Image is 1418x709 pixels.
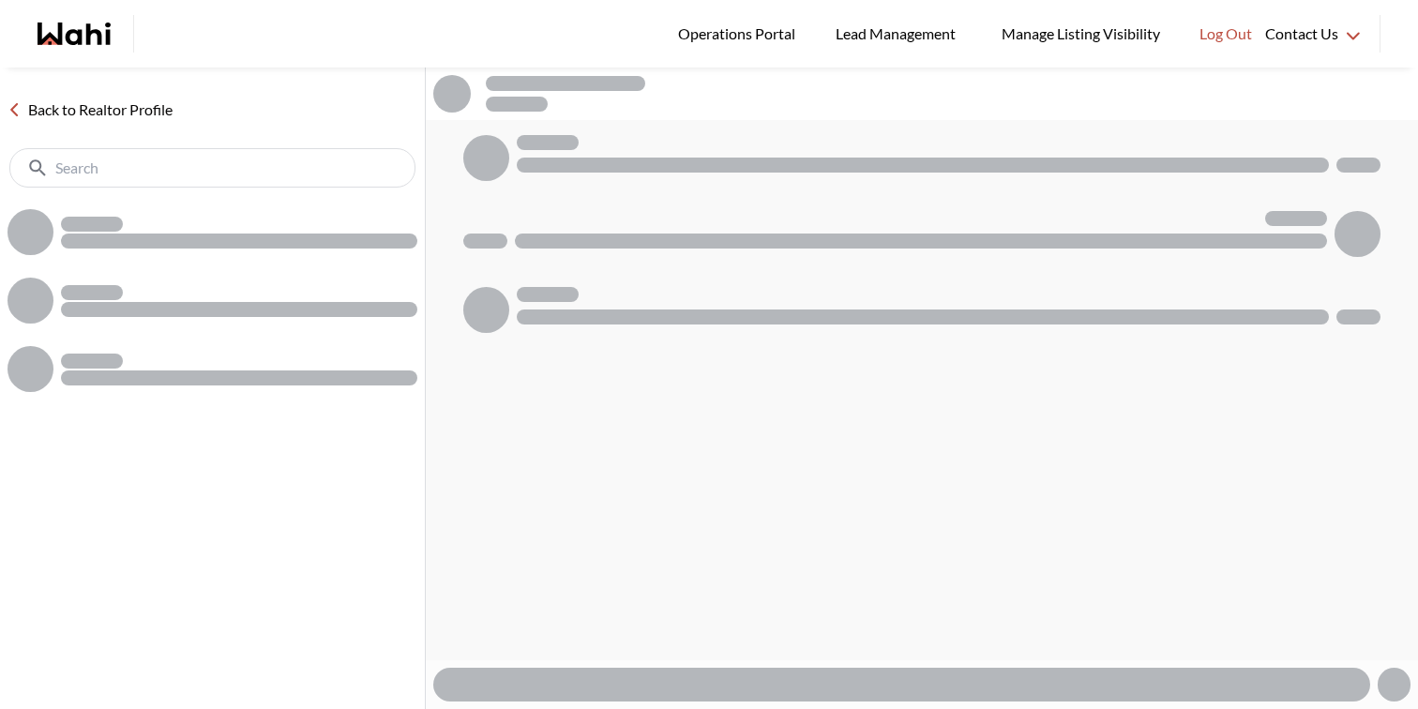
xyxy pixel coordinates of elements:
span: Lead Management [836,22,962,46]
span: Manage Listing Visibility [996,22,1166,46]
input: Search [55,158,373,177]
span: Log Out [1199,22,1252,46]
a: Wahi homepage [38,23,111,45]
span: Operations Portal [678,22,802,46]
